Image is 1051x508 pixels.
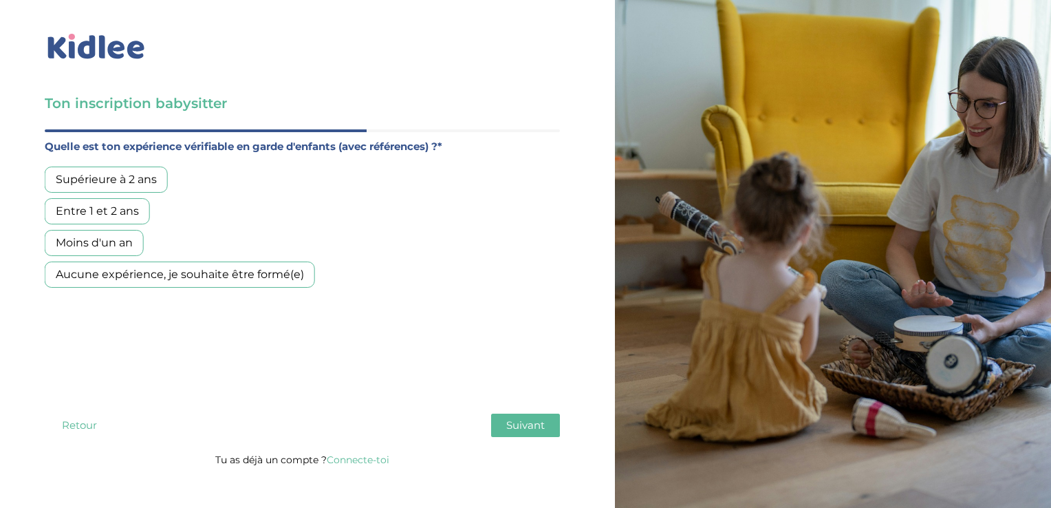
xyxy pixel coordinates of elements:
[45,138,560,156] label: Quelle est ton expérience vérifiable en garde d'enfants (avec références) ?*
[45,414,113,437] button: Retour
[45,198,150,224] div: Entre 1 et 2 ans
[45,451,560,469] p: Tu as déjà un compte ?
[45,262,315,288] div: Aucune expérience, je souhaite être formé(e)
[45,167,168,193] div: Supérieure à 2 ans
[45,94,560,113] h3: Ton inscription babysitter
[45,230,144,256] div: Moins d'un an
[45,31,148,63] img: logo_kidlee_bleu
[327,454,389,466] a: Connecte-toi
[506,419,545,432] span: Suivant
[491,414,560,437] button: Suivant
